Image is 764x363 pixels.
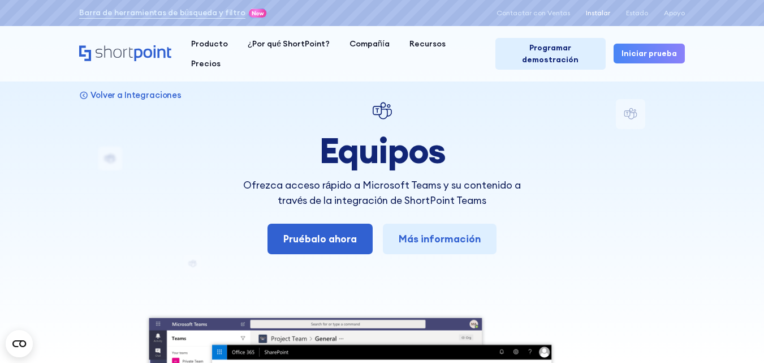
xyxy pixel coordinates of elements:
font: Producto [191,39,228,49]
a: Precios [181,54,230,74]
font: Apoyo [664,8,685,17]
font: Precios [191,58,221,69]
font: Compañía [349,39,390,49]
font: Programar demostración [522,42,579,65]
font: Contactar con Ventas [497,8,570,17]
img: Equipos [370,99,394,123]
iframe: Widget de chat [707,309,764,363]
font: Barra de herramientas de búsqueda y filtro [79,7,245,18]
a: Estado [626,9,648,17]
a: Contactar con Ventas [497,9,570,17]
a: ¿Por qué ShortPoint? [238,34,339,54]
a: Volver a Integraciones [79,89,182,100]
a: Hogar [79,45,171,62]
font: Recursos [409,39,446,49]
a: Producto [181,34,238,54]
font: ¿Por qué ShortPoint? [248,39,330,49]
a: Pruébalo ahora [267,224,373,254]
font: Instalar [586,8,610,17]
button: Open CMP widget [6,330,33,357]
a: Instalar [586,9,610,17]
font: Iniciar prueba [621,48,677,58]
font: Equipos [319,127,446,173]
font: Volver a Integraciones [90,89,182,100]
a: Compañía [340,34,400,54]
a: Barra de herramientas de búsqueda y filtro [79,7,245,19]
a: Recursos [399,34,455,54]
font: Más información [399,232,481,245]
a: Iniciar prueba [614,44,685,63]
font: Pruébalo ahora [283,232,357,245]
font: Estado [626,8,648,17]
a: Apoyo [664,9,685,17]
a: Más información [383,224,497,254]
a: Programar demostración [495,38,606,70]
font: Ofrezca acceso rápido a Microsoft Teams y su contenido a través de la integración de ShortPoint T... [243,178,521,206]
